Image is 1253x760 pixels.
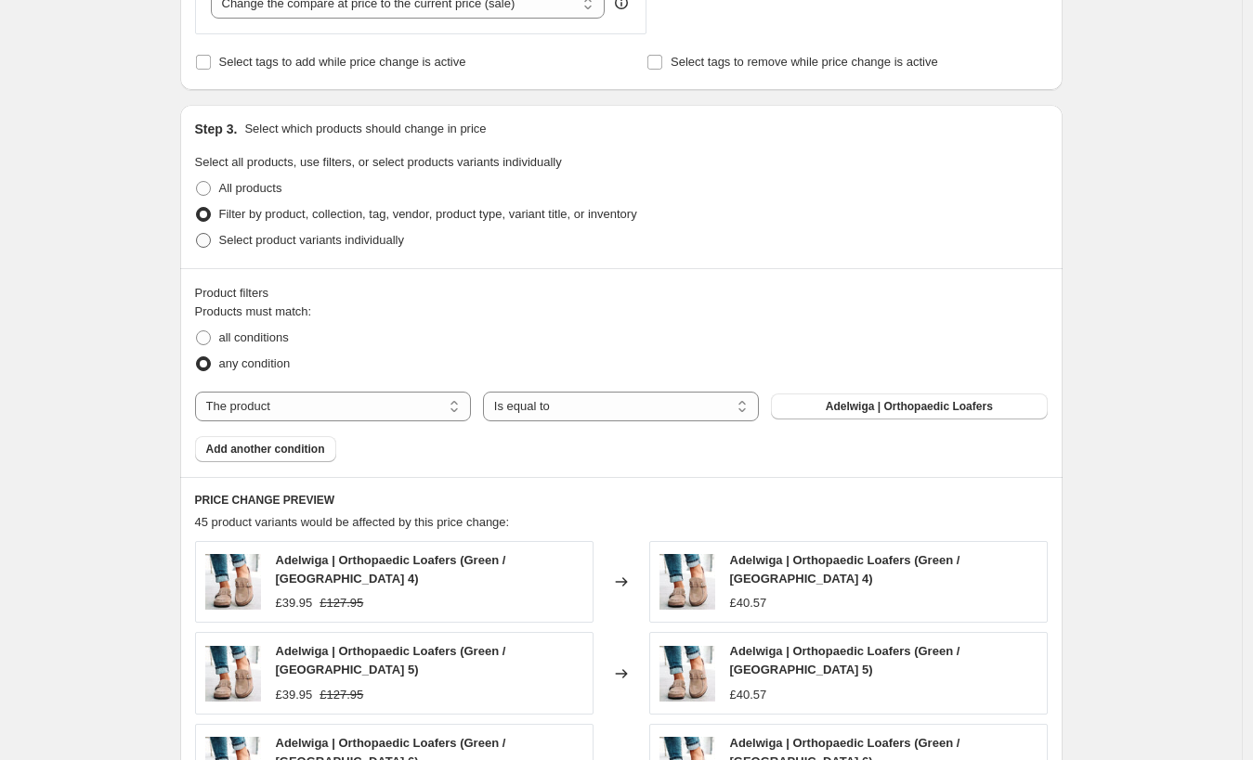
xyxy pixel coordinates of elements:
[195,155,562,169] span: Select all products, use filters, or select products variants individually
[659,554,715,610] img: Khaki_schoenen-vrouwen-retro-schoenen-slip-op_variants-4_1080x_a7d09885-4027-41ba-9ae3-1185ce0023...
[195,120,238,138] h2: Step 3.
[205,646,261,702] img: Khaki_schoenen-vrouwen-retro-schoenen-slip-op_variants-4_1080x_a7d09885-4027-41ba-9ae3-1185ce0023...
[826,399,993,414] span: Adelwiga | Orthopaedic Loafers
[276,594,313,612] div: £39.95
[771,393,1047,419] button: Adelwiga | Orthopaedic Loafers
[195,515,510,529] span: 45 product variants would be affected by this price change:
[276,644,506,676] span: Adelwiga | Orthopaedic Loafers (Green / [GEOGRAPHIC_DATA] 5)
[206,442,325,457] span: Add another condition
[730,686,767,704] div: £40.57
[659,646,715,702] img: Khaki_schoenen-vrouwen-retro-schoenen-slip-op_variants-4_1080x_a7d09885-4027-41ba-9ae3-1185ce0023...
[320,594,363,612] strike: £127.95
[219,356,291,370] span: any condition
[276,686,313,704] div: £39.95
[195,493,1048,508] h6: PRICE CHANGE PREVIEW
[195,284,1048,303] div: Product filters
[219,233,404,247] span: Select product variants individually
[195,304,312,318] span: Products must match:
[276,553,506,586] span: Adelwiga | Orthopaedic Loafers (Green / [GEOGRAPHIC_DATA] 4)
[730,594,767,612] div: £40.57
[730,644,960,676] span: Adelwiga | Orthopaedic Loafers (Green / [GEOGRAPHIC_DATA] 5)
[219,55,466,69] span: Select tags to add while price change is active
[320,686,363,704] strike: £127.95
[671,55,938,69] span: Select tags to remove while price change is active
[205,554,261,610] img: Khaki_schoenen-vrouwen-retro-schoenen-slip-op_variants-4_1080x_a7d09885-4027-41ba-9ae3-1185ce0023...
[219,207,637,221] span: Filter by product, collection, tag, vendor, product type, variant title, or inventory
[219,330,289,344] span: all conditions
[195,436,336,462] button: Add another condition
[730,553,960,586] span: Adelwiga | Orthopaedic Loafers (Green / [GEOGRAPHIC_DATA] 4)
[244,120,486,138] p: Select which products should change in price
[219,181,282,195] span: All products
